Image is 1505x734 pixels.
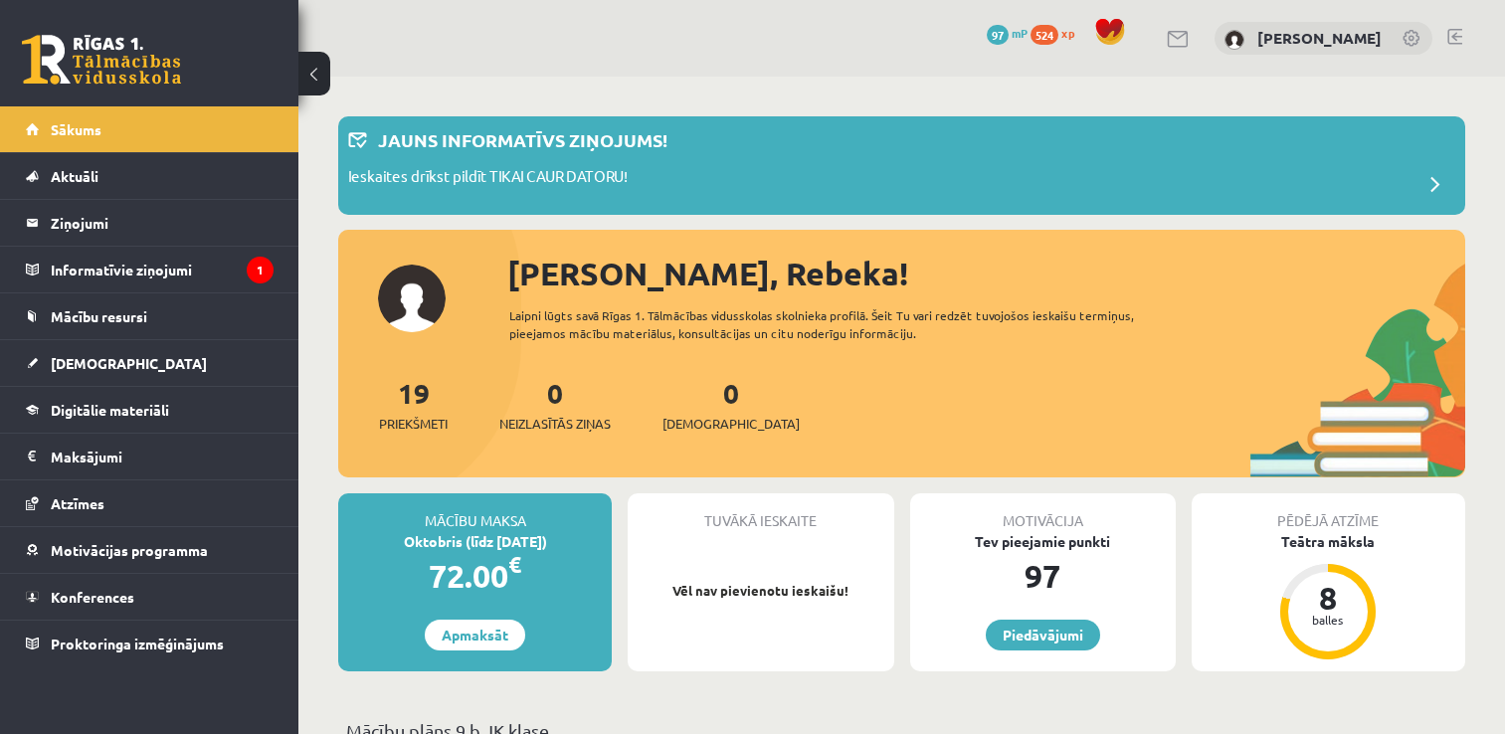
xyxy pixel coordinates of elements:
div: balles [1298,614,1358,626]
span: Priekšmeti [379,414,448,434]
div: Motivācija [910,493,1176,531]
a: Atzīmes [26,480,274,526]
p: Vēl nav pievienotu ieskaišu! [638,581,883,601]
a: [PERSON_NAME] [1257,28,1382,48]
a: Teātra māksla 8 balles [1192,531,1465,662]
span: 524 [1031,25,1058,45]
span: [DEMOGRAPHIC_DATA] [662,414,800,434]
a: Digitālie materiāli [26,387,274,433]
span: Sākums [51,120,101,138]
a: Aktuāli [26,153,274,199]
div: Laipni lūgts savā Rīgas 1. Tālmācības vidusskolas skolnieka profilā. Šeit Tu vari redzēt tuvojošo... [509,306,1186,342]
a: Rīgas 1. Tālmācības vidusskola [22,35,181,85]
a: 0Neizlasītās ziņas [499,375,611,434]
span: Proktoringa izmēģinājums [51,635,224,652]
a: 524 xp [1031,25,1084,41]
a: Piedāvājumi [986,620,1100,650]
a: 0[DEMOGRAPHIC_DATA] [662,375,800,434]
div: Teātra māksla [1192,531,1465,552]
a: 19Priekšmeti [379,375,448,434]
a: Jauns informatīvs ziņojums! Ieskaites drīkst pildīt TIKAI CAUR DATORU! [348,126,1455,205]
span: Aktuāli [51,167,98,185]
div: Mācību maksa [338,493,612,531]
div: 97 [910,552,1176,600]
span: Digitālie materiāli [51,401,169,419]
div: 72.00 [338,552,612,600]
a: [DEMOGRAPHIC_DATA] [26,340,274,386]
div: Tev pieejamie punkti [910,531,1176,552]
a: Ziņojumi [26,200,274,246]
span: Atzīmes [51,494,104,512]
a: Maksājumi [26,434,274,479]
div: Tuvākā ieskaite [628,493,893,531]
p: Ieskaites drīkst pildīt TIKAI CAUR DATORU! [348,165,628,193]
span: xp [1061,25,1074,41]
a: 97 mP [987,25,1028,41]
div: Oktobris (līdz [DATE]) [338,531,612,552]
a: Apmaksāt [425,620,525,650]
span: [DEMOGRAPHIC_DATA] [51,354,207,372]
a: Informatīvie ziņojumi1 [26,247,274,292]
a: Konferences [26,574,274,620]
a: Proktoringa izmēģinājums [26,621,274,666]
span: mP [1012,25,1028,41]
div: [PERSON_NAME], Rebeka! [507,250,1465,297]
legend: Ziņojumi [51,200,274,246]
i: 1 [247,257,274,283]
legend: Maksājumi [51,434,274,479]
legend: Informatīvie ziņojumi [51,247,274,292]
p: Jauns informatīvs ziņojums! [378,126,667,153]
span: € [508,550,521,579]
span: Konferences [51,588,134,606]
span: 97 [987,25,1009,45]
span: Neizlasītās ziņas [499,414,611,434]
span: Motivācijas programma [51,541,208,559]
a: Sākums [26,106,274,152]
div: 8 [1298,582,1358,614]
a: Motivācijas programma [26,527,274,573]
span: Mācību resursi [51,307,147,325]
div: Pēdējā atzīme [1192,493,1465,531]
img: Rebeka Zvirgzdiņa-Stepanova [1224,30,1244,50]
a: Mācību resursi [26,293,274,339]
